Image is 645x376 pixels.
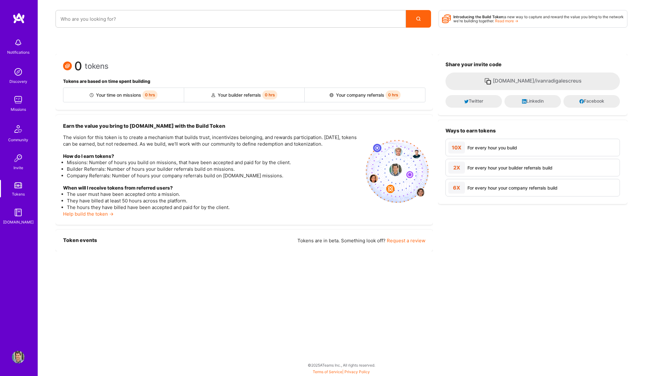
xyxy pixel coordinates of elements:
[389,164,402,176] img: profile
[11,121,26,137] img: Community
[467,144,517,151] div: For every hour you build
[85,63,109,69] span: tokens
[416,17,421,21] i: icon Search
[579,99,584,104] i: icon Facebook
[464,99,469,104] i: icon Twitter
[448,182,465,194] div: 6X
[313,369,342,374] a: Terms of Service
[297,238,386,244] span: Tokens are in beta. Something look off?
[563,95,620,108] button: Facebook
[63,153,361,159] h4: How do I earn tokens?
[63,185,361,191] h4: When will I receive tokens from referred users?
[67,172,361,179] li: Company Referrals: Number of hours your company referrals build on [DOMAIN_NAME] missions.
[445,128,620,134] h3: Ways to earn tokens
[9,78,27,85] div: Discovery
[211,93,215,97] img: Builder referral icon
[12,94,24,106] img: teamwork
[10,351,26,363] a: User Avatar
[13,164,23,171] div: Invite
[366,140,429,203] img: invite
[445,95,502,108] button: Twitter
[11,106,26,113] div: Missions
[12,152,24,164] img: Invite
[504,95,561,108] button: Linkedin
[63,134,361,147] p: The vision for this token is to create a mechanism that builds trust, incentivizes belonging, and...
[305,88,425,102] div: Your company referrals
[67,191,361,197] li: The user must have been accepted onto a mission.
[12,206,24,219] img: guide book
[12,36,24,49] img: bell
[74,63,82,69] span: 0
[445,73,620,90] button: [DOMAIN_NAME]/ivanradigalescreus
[329,93,333,97] img: Company referral icon
[448,162,465,174] div: 2X
[63,62,72,70] img: Token icon
[7,49,29,56] div: Notifications
[8,137,28,143] div: Community
[67,159,361,166] li: Missions: Number of hours you build on missions, that have been accepted and paid for by the client.
[14,182,22,188] img: tokens
[12,191,25,197] div: Tokens
[386,90,401,99] span: 0 hrs
[467,185,557,191] div: For every hour your company referrals build
[67,197,361,204] li: They have billed at least 50 hours across the platform.
[12,351,24,363] img: User Avatar
[12,66,24,78] img: discovery
[3,219,34,225] div: [DOMAIN_NAME]
[484,78,492,85] i: icon Copy
[387,238,425,244] a: Request a review
[142,90,157,99] span: 0 hrs
[448,142,465,153] div: 10X
[262,90,277,99] span: 0 hrs
[61,11,401,27] input: Who are you looking for?
[344,369,370,374] a: Privacy Policy
[453,14,504,19] strong: Introducing the Build Token:
[90,93,93,97] img: Builder icon
[495,19,518,23] a: Read more →
[467,164,552,171] div: For every hour your builder referrals build
[63,237,97,244] h3: Token events
[442,13,450,25] i: icon Points
[313,369,370,374] span: |
[13,13,25,24] img: logo
[453,14,624,23] span: a new way to capture and reward the value you bring to the network we're building together.
[184,88,305,102] div: Your builder referrals
[63,88,184,102] div: Your time on missions
[67,204,361,211] li: The hours they have billed have been accepted and paid for by the client.
[63,79,425,84] h4: Tokens are based on time spent building
[63,211,114,217] a: Help build the token →
[522,99,526,104] i: icon LinkedInDark
[63,122,361,129] h3: Earn the value you bring to [DOMAIN_NAME] with the Build Token
[38,357,645,373] div: © 2025 ATeams Inc., All rights reserved.
[445,62,620,67] h3: Share your invite code
[67,166,361,172] li: Builder Referrals: Number of hours your builder referrals build on missions.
